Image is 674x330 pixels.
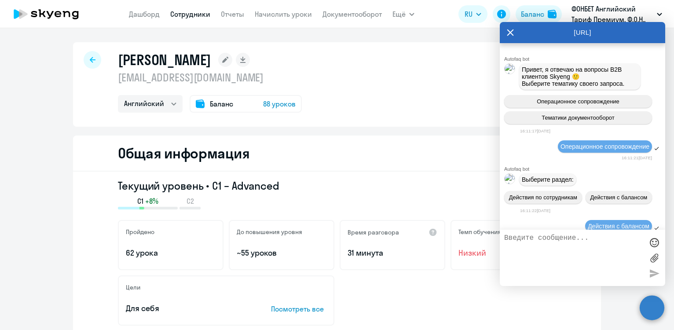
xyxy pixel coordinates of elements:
[458,228,501,236] h5: Темп обучения
[118,51,211,69] h1: [PERSON_NAME]
[137,196,143,206] span: C1
[170,10,210,18] a: Сотрудники
[118,144,249,162] h2: Общая информация
[392,9,406,19] span: Ещё
[567,4,667,25] button: ФОНБЕТ Английский Тариф Премиум, Ф.О.Н., ООО
[586,191,652,204] button: Действия с балансом
[505,174,516,202] img: bot avatar
[458,247,548,259] span: Низкий
[522,176,574,183] span: Выберите раздел:
[505,64,516,92] img: bot avatar
[255,10,312,18] a: Начислить уроки
[504,111,652,124] button: Тематики документооборот
[520,128,550,133] time: 16:11:17[DATE]
[504,191,582,204] button: Действия по сотрудникам
[521,9,544,19] div: Баланс
[237,247,326,259] p: ~55 уроков
[322,10,382,18] a: Документооборот
[126,283,140,291] h5: Цели
[465,9,473,19] span: RU
[622,155,652,160] time: 16:11:21[DATE]
[522,66,625,87] span: Привет, я отвечаю на вопросы B2B клиентов Skyeng 🙂 Выберите тематику своего запроса.
[648,251,661,264] label: Лимит 10 файлов
[590,194,647,201] span: Действия с балансом
[126,303,244,314] p: Для себя
[504,166,665,172] div: Autofaq bot
[509,194,577,201] span: Действия по сотрудникам
[237,228,302,236] h5: До повышения уровня
[516,5,562,23] button: Балансbalance
[348,228,399,236] h5: Время разговора
[145,196,158,206] span: +8%
[520,208,550,213] time: 16:11:22[DATE]
[504,95,652,108] button: Операционное сопровождение
[458,5,487,23] button: RU
[126,247,216,259] p: 62 урока
[221,10,244,18] a: Отчеты
[271,304,326,314] p: Посмотреть все
[560,143,649,150] span: Операционное сопровождение
[210,99,233,109] span: Баланс
[263,99,296,109] span: 88 уроков
[548,10,557,18] img: balance
[118,70,302,84] p: [EMAIL_ADDRESS][DOMAIN_NAME]
[118,179,556,193] h3: Текущий уровень • C1 – Advanced
[129,10,160,18] a: Дашборд
[542,114,615,121] span: Тематики документооборот
[571,4,653,25] p: ФОНБЕТ Английский Тариф Премиум, Ф.О.Н., ООО
[187,196,194,206] span: C2
[126,228,154,236] h5: Пройдено
[504,56,665,62] div: Autofaq bot
[588,223,649,230] span: Действия с балансом
[537,98,619,105] span: Операционное сопровождение
[392,5,414,23] button: Ещё
[348,247,437,259] p: 31 минута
